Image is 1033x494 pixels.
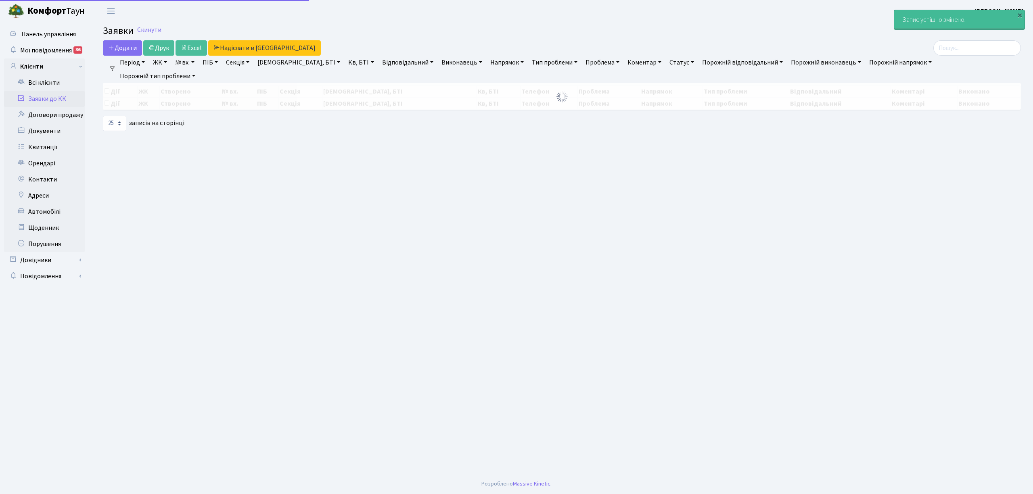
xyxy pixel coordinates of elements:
a: Порожній напрямок [866,56,935,69]
span: Таун [27,4,85,18]
label: записів на сторінці [103,116,184,131]
a: Заявки до КК [4,91,85,107]
a: Порушення [4,236,85,252]
a: Адреси [4,188,85,204]
div: Розроблено . [481,479,552,488]
a: Період [117,56,148,69]
a: Напрямок [487,56,527,69]
img: logo.png [8,3,24,19]
a: Клієнти [4,58,85,75]
a: [PERSON_NAME] [974,6,1023,16]
span: Заявки [103,24,134,38]
div: 36 [73,46,82,54]
a: ЖК [150,56,170,69]
span: Мої повідомлення [20,46,72,55]
a: Автомобілі [4,204,85,220]
a: Порожній виконавець [788,56,864,69]
a: Надіслати в [GEOGRAPHIC_DATA] [208,40,321,56]
a: Додати [103,40,142,56]
a: Секція [223,56,253,69]
a: Орендарі [4,155,85,171]
a: Порожній тип проблеми [117,69,199,83]
a: № вх. [172,56,198,69]
a: Повідомлення [4,268,85,284]
a: [DEMOGRAPHIC_DATA], БТІ [254,56,343,69]
a: Документи [4,123,85,139]
span: Додати [108,44,137,52]
a: Щоденник [4,220,85,236]
a: Кв, БТІ [345,56,377,69]
a: Мої повідомлення36 [4,42,85,58]
a: Скинути [137,26,161,34]
img: Обробка... [556,90,569,103]
select: записів на сторінці [103,116,126,131]
a: Всі клієнти [4,75,85,91]
a: Друк [143,40,174,56]
div: × [1016,11,1024,19]
b: Комфорт [27,4,66,17]
span: Панель управління [21,30,76,39]
a: Панель управління [4,26,85,42]
a: Договори продажу [4,107,85,123]
a: ПІБ [199,56,221,69]
a: Порожній відповідальний [699,56,786,69]
a: Виконавець [438,56,485,69]
a: Excel [176,40,207,56]
a: Massive Kinetic [513,479,550,488]
a: Статус [666,56,697,69]
a: Коментар [624,56,665,69]
a: Довідники [4,252,85,268]
div: Запис успішно змінено. [894,10,1025,29]
a: Відповідальний [379,56,437,69]
button: Переключити навігацію [101,4,121,18]
a: Квитанції [4,139,85,155]
a: Контакти [4,171,85,188]
a: Проблема [582,56,623,69]
input: Пошук... [933,40,1021,56]
a: Тип проблеми [529,56,581,69]
b: [PERSON_NAME] [974,7,1023,16]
